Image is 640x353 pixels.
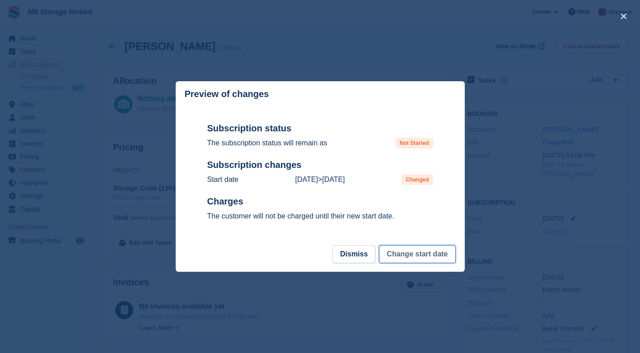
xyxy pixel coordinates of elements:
[185,89,269,99] p: Preview of changes
[617,9,631,23] button: close
[322,176,345,183] time: 2025-09-26 23:00:00 UTC
[207,211,433,222] p: The customer will not be charged until their new start date.
[207,174,238,185] p: Start date
[207,159,433,171] h2: Subscription changes
[396,138,433,149] span: Not Started
[402,174,433,185] span: Changed
[207,196,433,207] h2: Charges
[207,138,327,149] p: The subscription status will remain as
[295,176,318,183] time: 2025-09-26 00:00:00 UTC
[332,245,375,263] button: Dismiss
[379,245,455,263] button: Change start date
[295,174,345,185] p: >
[207,123,433,134] h2: Subscription status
